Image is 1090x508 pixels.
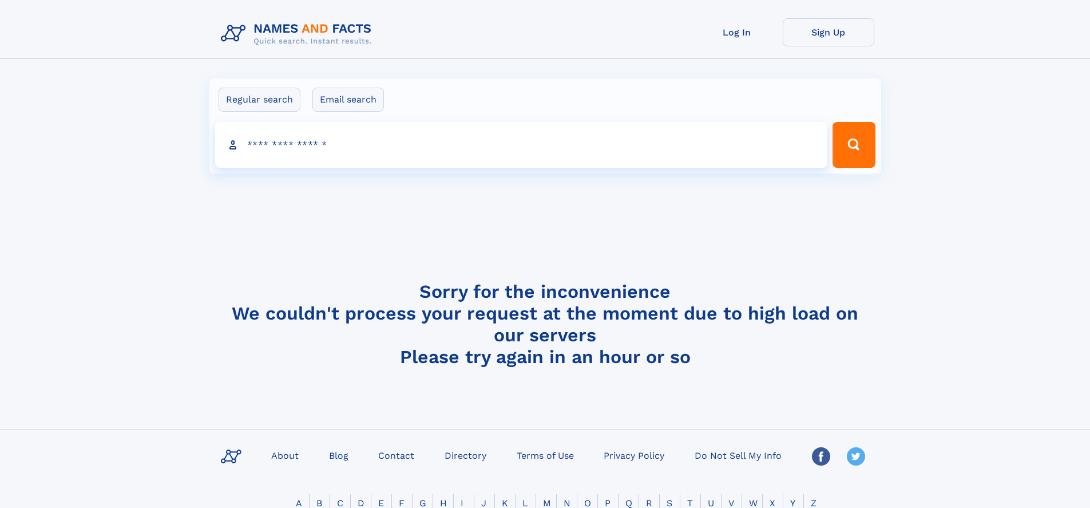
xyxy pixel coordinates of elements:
img: Facebook [812,447,830,466]
a: Do Not Sell My Info [690,447,786,463]
a: Sign Up [783,18,874,46]
input: search input [215,122,828,168]
button: Search Button [833,122,875,168]
img: Logo Names and Facts [216,18,381,49]
img: Twitter [847,447,865,466]
a: Blog [324,447,353,463]
h4: Sorry for the inconvenience We couldn't process your request at the moment due to high load on ou... [216,281,874,368]
a: Log In [691,18,783,46]
a: Privacy Policy [599,447,669,463]
label: Email search [312,88,384,112]
a: Contact [374,447,419,463]
a: Directory [440,447,491,463]
label: Regular search [219,88,300,112]
a: About [267,447,303,463]
a: Terms of Use [512,447,578,463]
